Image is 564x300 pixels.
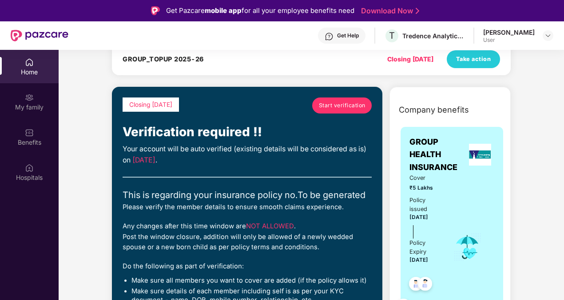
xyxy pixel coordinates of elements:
div: Policy issued [409,196,441,214]
span: Take action [456,55,491,64]
span: Start verification [319,101,365,109]
span: Closing [DATE] [129,101,172,108]
span: GROUP HEALTH INSURANCE [409,136,465,174]
img: svg+xml;base64,PHN2ZyBpZD0iSGVscC0zMngzMiIgeG1sbnM9Imh0dHA6Ly93d3cudzMub3JnLzIwMDAvc3ZnIiB3aWR0aD... [325,32,334,41]
button: Take action [447,50,500,68]
img: svg+xml;base64,PHN2ZyB4bWxucz0iaHR0cDovL3d3dy53My5vcmcvMjAwMC9zdmciIHdpZHRoPSI0OC45NDMiIGhlaWdodD... [414,274,436,296]
img: svg+xml;base64,PHN2ZyBpZD0iQmVuZWZpdHMiIHhtbG5zPSJodHRwOi8vd3d3LnczLm9yZy8yMDAwL3N2ZyIgd2lkdGg9Ij... [25,128,34,137]
img: icon [453,232,482,262]
img: svg+xml;base64,PHN2ZyB3aWR0aD0iMjAiIGhlaWdodD0iMjAiIHZpZXdCb3g9IjAgMCAyMCAyMCIgZmlsbD0ibm9uZSIgeG... [25,93,34,102]
div: [PERSON_NAME] [483,28,535,36]
img: svg+xml;base64,PHN2ZyBpZD0iSG9tZSIgeG1sbnM9Imh0dHA6Ly93d3cudzMub3JnLzIwMDAvc3ZnIiB3aWR0aD0iMjAiIG... [25,58,34,67]
span: ₹5 Lakhs [409,184,441,192]
div: Please verify the member details to ensure smooth claims experience. [123,202,372,212]
div: Any changes after this time window are . Post the window closure, addition will only be allowed o... [123,221,372,252]
span: [DATE] [409,257,428,263]
span: [DATE] [409,214,428,220]
strong: mobile app [205,6,242,15]
div: Do the following as part of verification: [123,261,372,272]
div: Verification required !! [123,122,372,142]
span: T [389,30,395,41]
div: Closing [DATE] [387,54,433,64]
div: Your account will be auto verified (existing details will be considered as is) on . [123,144,372,166]
span: NOT ALLOWED [246,222,294,230]
img: insurerLogo [469,144,491,166]
div: Get Help [337,32,359,39]
img: svg+xml;base64,PHN2ZyB4bWxucz0iaHR0cDovL3d3dy53My5vcmcvMjAwMC9zdmciIHdpZHRoPSI0OC45NDMiIGhlaWdodD... [405,274,427,296]
img: New Pazcare Logo [11,30,68,41]
div: This is regarding your insurance policy no. To be generated [123,188,372,202]
li: Make sure all members you want to cover are added (if the policy allows it) [131,276,372,285]
img: svg+xml;base64,PHN2ZyBpZD0iSG9zcGl0YWxzIiB4bWxucz0iaHR0cDovL3d3dy53My5vcmcvMjAwMC9zdmciIHdpZHRoPS... [25,163,34,172]
a: Download Now [361,6,417,16]
div: Policy Expiry [409,239,441,256]
div: User [483,36,535,44]
div: Get Pazcare for all your employee benefits need [166,5,354,16]
span: [DATE] [132,156,155,164]
a: Start verification [312,97,372,114]
img: svg+xml;base64,PHN2ZyBpZD0iRHJvcGRvd24tMzJ4MzIiIHhtbG5zPSJodHRwOi8vd3d3LnczLm9yZy8yMDAwL3N2ZyIgd2... [544,32,552,39]
span: Cover [409,174,441,182]
img: Logo [151,6,160,15]
h4: GROUP_TOPUP 2025-26 [123,55,204,64]
div: Tredence Analytics Solutions Private Limited [402,32,465,40]
img: Stroke [416,6,419,16]
span: Company benefits [399,104,469,116]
